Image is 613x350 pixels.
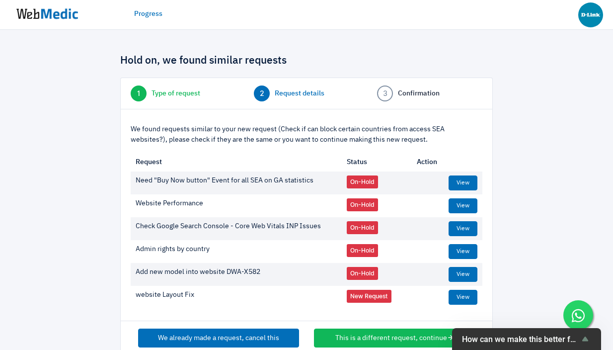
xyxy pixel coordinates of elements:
span: Request details [275,88,324,99]
a: View [449,244,477,259]
td: Admin rights by country [131,240,342,263]
td: Check Google Search Console - Core Web Vitals INP Issues [131,217,342,240]
th: Request [131,153,342,172]
td: Website Performance [131,194,342,217]
span: On-Hold [347,267,378,280]
a: View [449,267,477,282]
span: On-Hold [347,175,378,188]
span: 3 [377,86,393,101]
a: 3 Confirmation [377,86,482,101]
h4: Hold on, we found similar requests [120,55,493,68]
th: Status [342,153,412,172]
a: 1 Type of request [131,86,236,101]
span: On-Hold [347,198,378,211]
td: Add new model into website DWA-X582 [131,263,342,286]
td: Need "Buy Now button" Event for all SEA on GA statistics [131,172,342,194]
button: Show survey - How can we make this better for you? [462,333,591,345]
span: How can we make this better for you? [462,335,579,344]
span: 2 [254,86,270,101]
td: website Layout Fix [131,286,342,309]
button: This is a different request, continue [314,329,475,348]
a: View [449,221,477,236]
a: 2 Request details [254,86,359,101]
p: We found requests similar to your new request (Check if can block certain countries from access S... [131,124,482,145]
span: Type of request [152,88,200,99]
span: 1 [131,86,147,101]
a: Progress [134,9,162,19]
span: Confirmation [398,88,440,99]
a: View [449,198,477,213]
span: New Request [347,290,391,303]
a: View [449,175,477,190]
span: On-Hold [347,221,378,234]
button: We already made a request, cancel this [138,329,299,348]
span: On-Hold [347,244,378,257]
a: View [449,290,477,305]
th: Action [412,153,482,172]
